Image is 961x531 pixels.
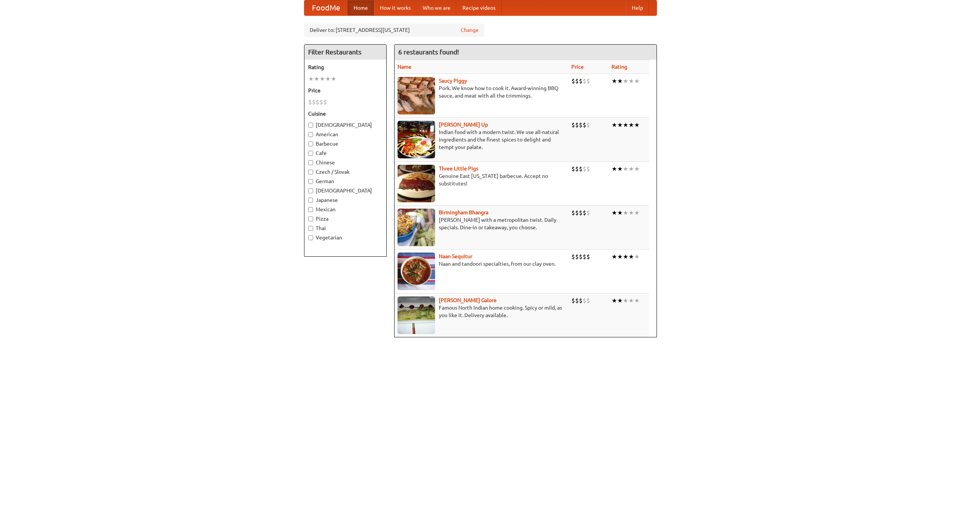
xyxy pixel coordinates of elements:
[583,209,586,217] li: $
[439,78,467,84] a: Saucy Piggy
[398,209,435,246] img: bhangra.jpg
[308,160,313,165] input: Chinese
[439,253,472,259] a: Naan Sequitur
[628,209,634,217] li: ★
[634,165,640,173] li: ★
[586,253,590,261] li: $
[579,253,583,261] li: $
[579,296,583,305] li: $
[575,253,579,261] li: $
[583,296,586,305] li: $
[398,48,459,56] ng-pluralize: 6 restaurants found!
[583,253,586,261] li: $
[612,165,617,173] li: ★
[308,87,383,94] h5: Price
[308,168,383,176] label: Czech / Slovak
[308,141,313,146] input: Barbecue
[628,77,634,85] li: ★
[617,165,623,173] li: ★
[308,140,383,147] label: Barbecue
[628,165,634,173] li: ★
[398,172,565,187] p: Genuine East [US_STATE] barbecue. Accept no substitutes!
[319,98,323,106] li: $
[398,121,435,158] img: curryup.jpg
[308,226,313,231] input: Thai
[628,121,634,129] li: ★
[634,296,640,305] li: ★
[308,131,383,138] label: American
[634,253,640,261] li: ★
[308,151,313,156] input: Cafe
[308,198,313,203] input: Japanese
[304,45,386,60] h4: Filter Restaurants
[634,77,640,85] li: ★
[308,179,313,184] input: German
[308,206,383,213] label: Mexican
[308,188,313,193] input: [DEMOGRAPHIC_DATA]
[439,122,488,128] a: [PERSON_NAME] Up
[439,297,497,303] a: [PERSON_NAME] Galore
[308,170,313,174] input: Czech / Slovak
[308,215,383,223] label: Pizza
[612,296,617,305] li: ★
[439,209,488,215] a: Birmingham Bhangra
[398,128,565,151] p: Indian food with a modern twist. We use all-natural ingredients and the finest spices to delight ...
[308,235,313,240] input: Vegetarian
[398,84,565,99] p: Pork. We know how to cook it. Award-winning BBQ sauce, and meat with all the trimmings.
[583,121,586,129] li: $
[612,209,617,217] li: ★
[617,253,623,261] li: ★
[308,98,312,106] li: $
[634,121,640,129] li: ★
[623,253,628,261] li: ★
[374,0,417,15] a: How it works
[319,75,325,83] li: ★
[323,98,327,106] li: $
[398,77,435,114] img: saucy.jpg
[579,77,583,85] li: $
[461,26,479,34] a: Change
[617,121,623,129] li: ★
[308,63,383,71] h5: Rating
[586,165,590,173] li: $
[575,296,579,305] li: $
[571,209,575,217] li: $
[308,224,383,232] label: Thai
[575,209,579,217] li: $
[308,110,383,117] h5: Cuisine
[586,121,590,129] li: $
[398,253,435,290] img: naansequitur.jpg
[623,77,628,85] li: ★
[626,0,649,15] a: Help
[571,64,584,70] a: Price
[439,165,478,171] a: Three Little Pigs
[579,121,583,129] li: $
[348,0,374,15] a: Home
[623,209,628,217] li: ★
[304,0,348,15] a: FoodMe
[617,77,623,85] li: ★
[612,121,617,129] li: ★
[308,132,313,137] input: American
[398,165,435,202] img: littlepigs.jpg
[617,296,623,305] li: ★
[575,165,579,173] li: $
[579,209,583,217] li: $
[308,207,313,212] input: Mexican
[571,253,575,261] li: $
[571,121,575,129] li: $
[612,64,627,70] a: Rating
[314,75,319,83] li: ★
[571,165,575,173] li: $
[586,209,590,217] li: $
[312,98,316,106] li: $
[308,217,313,221] input: Pizza
[308,178,383,185] label: German
[623,165,628,173] li: ★
[583,77,586,85] li: $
